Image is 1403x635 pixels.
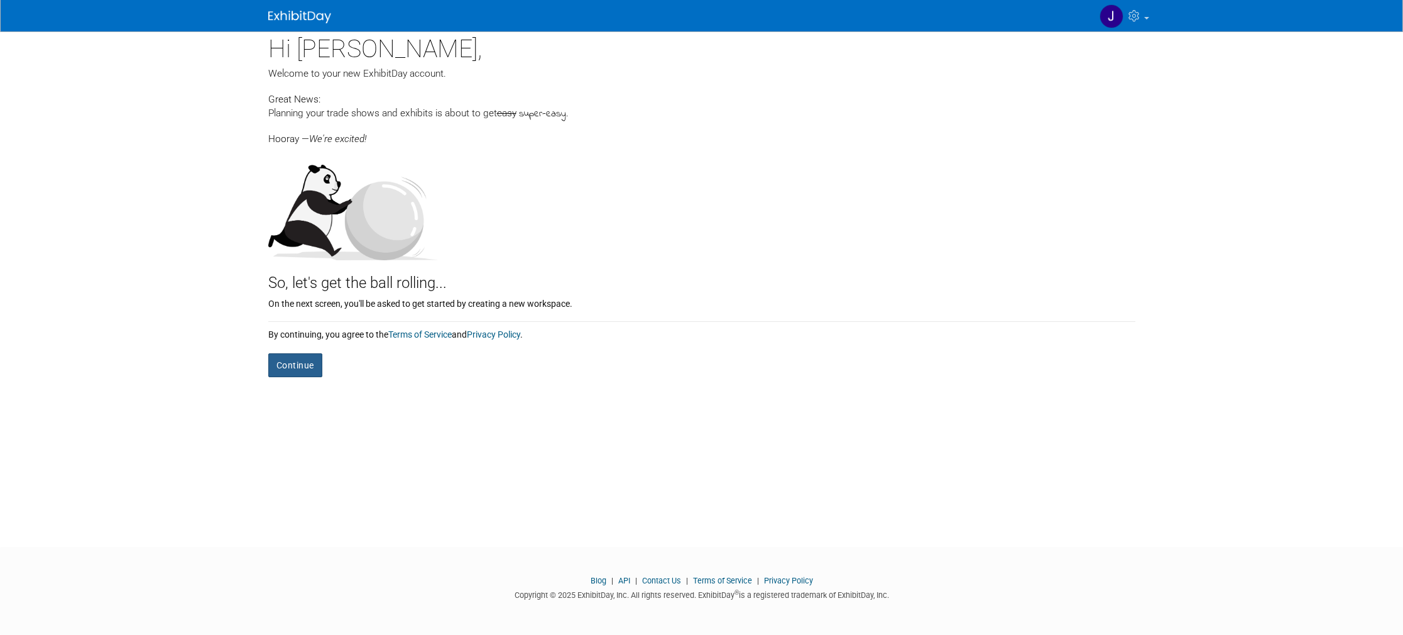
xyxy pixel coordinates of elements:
[764,576,813,585] a: Privacy Policy
[693,576,752,585] a: Terms of Service
[268,121,1135,146] div: Hooray —
[268,353,322,377] button: Continue
[467,329,520,340] a: Privacy Policy
[268,152,438,260] img: Let's get the ball rolling
[268,67,1135,80] div: Welcome to your new ExhibitDay account.
[754,576,762,585] span: |
[388,329,452,340] a: Terms of Service
[268,25,1135,67] div: Hi [PERSON_NAME],
[632,576,640,585] span: |
[309,133,366,145] span: We're excited!
[268,260,1135,294] div: So, let's get the ball rolling...
[268,322,1135,341] div: By continuing, you agree to the and .
[497,108,516,119] span: easy
[519,107,566,121] span: super-easy
[608,576,616,585] span: |
[642,576,681,585] a: Contact Us
[1100,4,1123,28] img: Julie Sylvester
[268,106,1135,121] div: Planning your trade shows and exhibits is about to get .
[618,576,630,585] a: API
[591,576,606,585] a: Blog
[683,576,691,585] span: |
[734,589,739,596] sup: ®
[268,92,1135,106] div: Great News:
[268,11,331,23] img: ExhibitDay
[268,294,1135,310] div: On the next screen, you'll be asked to get started by creating a new workspace.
